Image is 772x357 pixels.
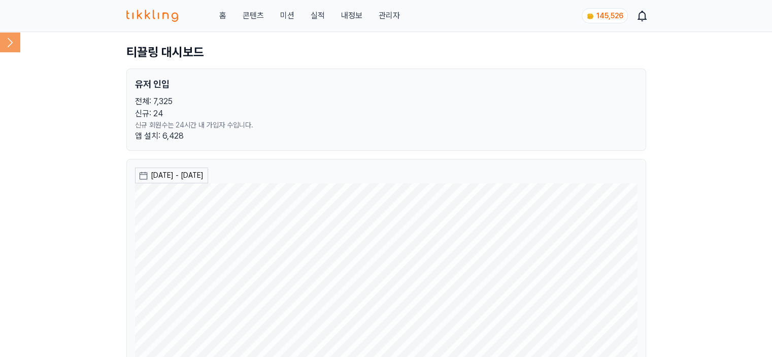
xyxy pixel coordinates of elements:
a: 내정보 [341,10,362,22]
p: 신규: 24 [135,108,637,120]
h1: 티끌링 대시보드 [126,44,646,60]
p: 신규 회원수는 24시간 내 가입자 수입니다. [135,120,637,130]
button: [DATE] - [DATE] [135,168,208,183]
h2: 유저 인입 [135,77,637,91]
a: 실적 [310,10,324,22]
span: 145,526 [596,12,623,20]
button: 미션 [280,10,294,22]
a: 홈 [219,10,226,22]
a: 콘텐츠 [242,10,263,22]
div: [DATE] - [DATE] [151,170,204,181]
img: 티끌링 [126,10,179,22]
p: 전체: 7,325 [135,95,637,108]
a: 관리자 [378,10,399,22]
img: coin [586,12,594,20]
p: 앱 설치: 6,428 [135,130,637,142]
a: coin 145,526 [582,8,626,23]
